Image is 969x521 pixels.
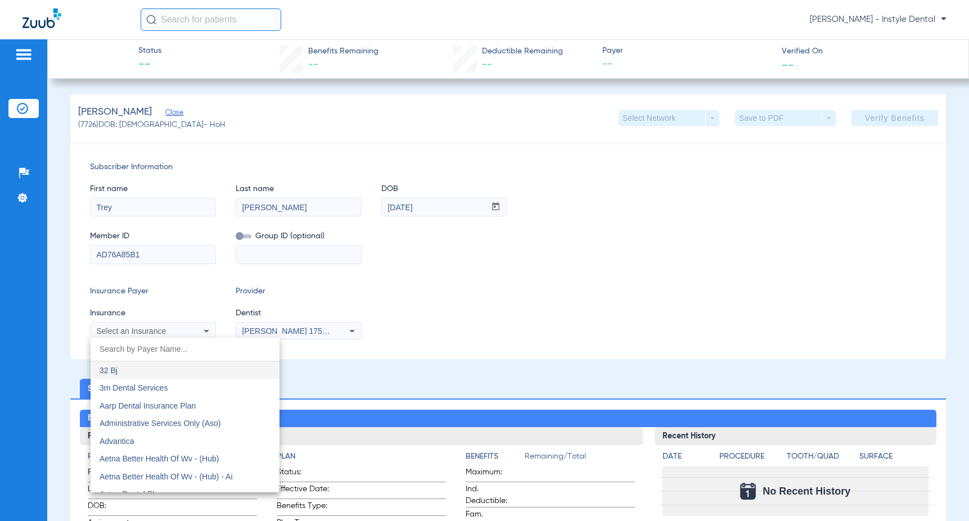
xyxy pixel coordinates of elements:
[91,338,280,361] input: dropdown search
[100,383,168,392] span: 3m Dental Services
[100,472,233,481] span: Aetna Better Health Of Wv - (Hub) - Ai
[100,365,118,374] span: 32 Bj
[913,467,969,521] iframe: Chat Widget
[100,454,219,463] span: Aetna Better Health Of Wv - (Hub)
[100,419,221,428] span: Administrative Services Only (Aso)
[100,490,167,499] span: Aetna Dental Plans
[100,436,134,445] span: Advantica
[100,401,196,410] span: Aarp Dental Insurance Plan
